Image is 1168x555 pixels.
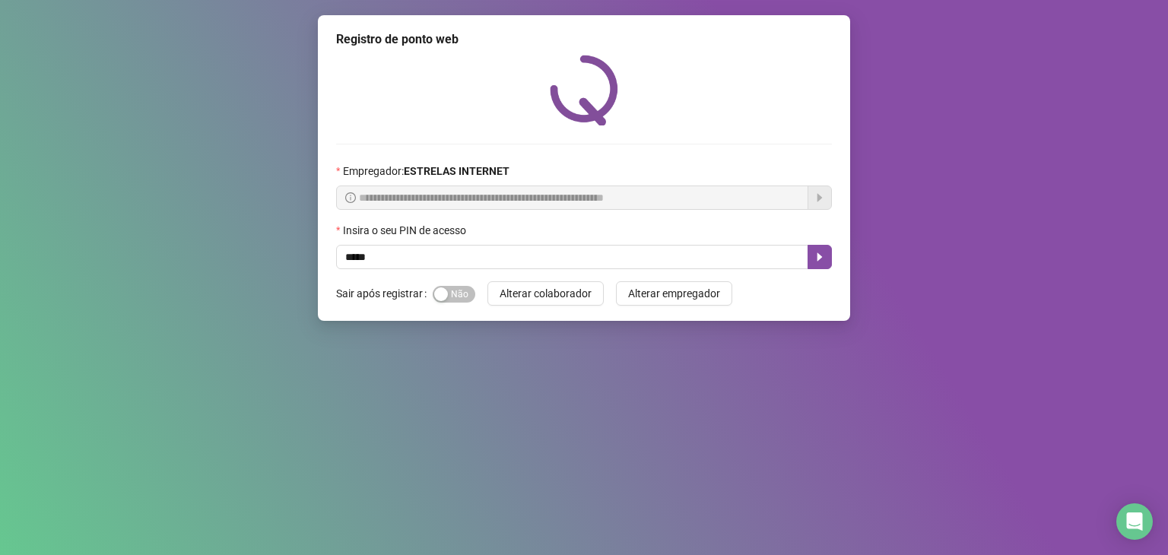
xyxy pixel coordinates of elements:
strong: ESTRELAS INTERNET [404,165,509,177]
span: Alterar empregador [628,285,720,302]
span: Alterar colaborador [500,285,592,302]
button: Alterar colaborador [487,281,604,306]
label: Sair após registrar [336,281,433,306]
img: QRPoint [550,55,618,125]
span: caret-right [814,251,826,263]
span: Empregador : [343,163,509,179]
span: info-circle [345,192,356,203]
div: Registro de ponto web [336,30,832,49]
div: Open Intercom Messenger [1116,503,1153,540]
label: Insira o seu PIN de acesso [336,222,476,239]
button: Alterar empregador [616,281,732,306]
